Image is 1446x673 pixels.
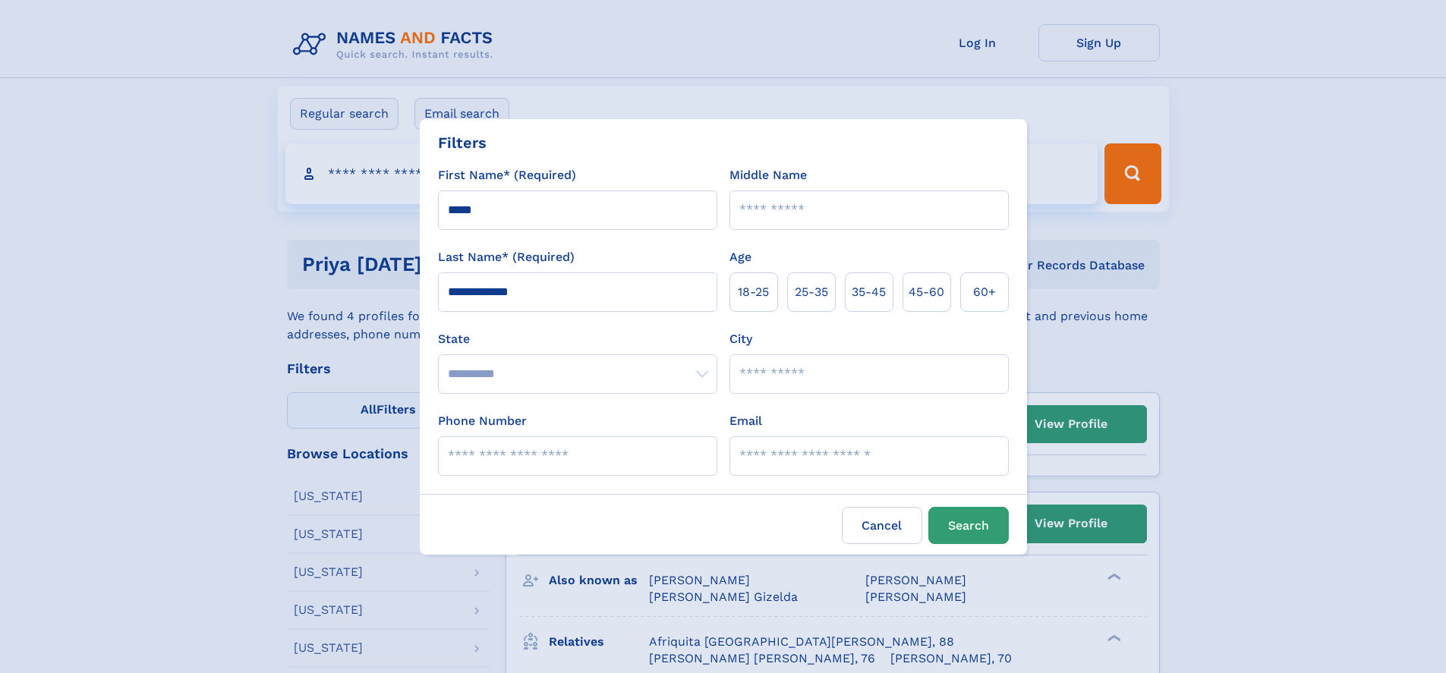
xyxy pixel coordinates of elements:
label: First Name* (Required) [438,166,576,184]
label: Phone Number [438,412,527,430]
label: State [438,330,717,348]
span: 25‑35 [795,283,828,301]
button: Search [928,507,1009,544]
span: 35‑45 [852,283,886,301]
label: City [729,330,752,348]
label: Last Name* (Required) [438,248,575,266]
label: Middle Name [729,166,807,184]
span: 60+ [973,283,996,301]
span: 18‑25 [738,283,769,301]
div: Filters [438,131,487,154]
span: 45‑60 [909,283,944,301]
label: Email [729,412,762,430]
label: Cancel [842,507,922,544]
label: Age [729,248,751,266]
